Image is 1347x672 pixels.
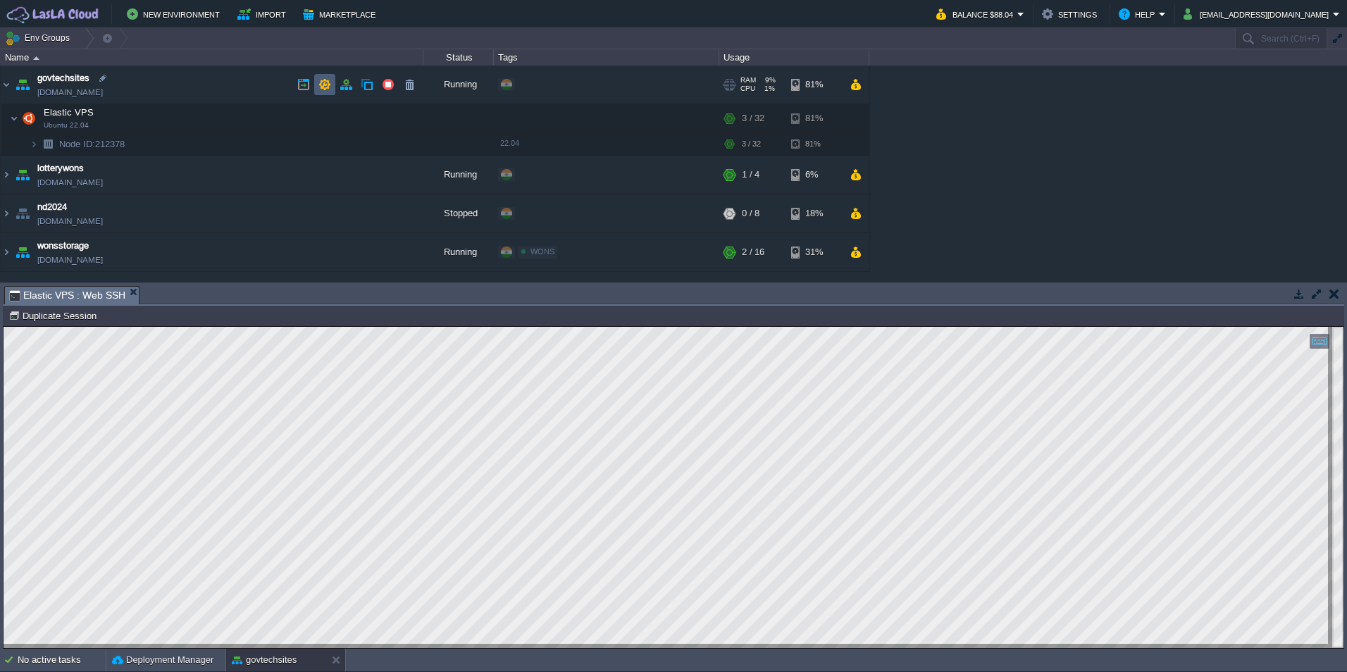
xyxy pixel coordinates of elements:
img: AMDAwAAAACH5BAEAAAAALAAAAAABAAEAAAICRAEAOw== [33,56,39,60]
span: CPU [740,85,755,93]
img: AMDAwAAAACH5BAEAAAAALAAAAAABAAEAAAICRAEAOw== [1,233,12,271]
a: lotterywons [37,161,84,175]
span: WONS [530,247,554,256]
div: Name [1,49,423,66]
a: Elastic VPSUbuntu 22.04 [42,107,96,118]
button: [EMAIL_ADDRESS][DOMAIN_NAME] [1184,6,1333,23]
div: 81% [791,104,837,132]
div: 1 / 4 [742,156,759,194]
div: 0 / 8 [742,194,759,232]
img: AMDAwAAAACH5BAEAAAAALAAAAAABAAEAAAICRAEAOw== [10,104,18,132]
img: AMDAwAAAACH5BAEAAAAALAAAAAABAAEAAAICRAEAOw== [13,233,32,271]
img: AMDAwAAAACH5BAEAAAAALAAAAAABAAEAAAICRAEAOw== [1,66,12,104]
img: AMDAwAAAACH5BAEAAAAALAAAAAABAAEAAAICRAEAOw== [1,156,12,194]
div: 3 / 32 [742,133,761,155]
img: AMDAwAAAACH5BAEAAAAALAAAAAABAAEAAAICRAEAOw== [13,66,32,104]
span: Elastic VPS [42,106,96,118]
div: 3 / 32 [742,104,764,132]
button: Env Groups [5,28,75,48]
a: [DOMAIN_NAME] [37,85,103,99]
span: 1% [761,85,775,93]
a: Node ID:212378 [58,138,127,150]
button: Import [237,6,290,23]
div: 18% [791,194,837,232]
span: RAM [740,76,756,85]
a: [DOMAIN_NAME] [37,175,103,189]
div: Running [423,233,494,271]
img: AMDAwAAAACH5BAEAAAAALAAAAAABAAEAAAICRAEAOw== [30,133,38,155]
button: Balance $88.04 [936,6,1017,23]
div: Stopped [423,194,494,232]
div: Tags [495,49,719,66]
img: AMDAwAAAACH5BAEAAAAALAAAAAABAAEAAAICRAEAOw== [1,194,12,232]
div: 81% [791,66,837,104]
a: wonsstorage [37,239,89,253]
button: Help [1119,6,1159,23]
img: AMDAwAAAACH5BAEAAAAALAAAAAABAAEAAAICRAEAOw== [38,133,58,155]
a: govtechsites [37,71,89,85]
div: 81% [791,133,837,155]
button: New Environment [127,6,224,23]
a: nd2024 [37,200,67,214]
span: 9% [762,76,776,85]
a: [DOMAIN_NAME] [37,214,103,228]
span: 212378 [58,138,127,150]
a: [DOMAIN_NAME] [37,253,103,267]
span: Ubuntu 22.04 [44,121,89,130]
div: Running [423,66,494,104]
div: Running [423,156,494,194]
button: Deployment Manager [112,653,213,667]
button: Settings [1042,6,1101,23]
img: AMDAwAAAACH5BAEAAAAALAAAAAABAAEAAAICRAEAOw== [19,104,39,132]
div: No active tasks [18,649,106,671]
img: LasLA Cloud [5,6,101,23]
button: govtechsites [232,653,297,667]
img: AMDAwAAAACH5BAEAAAAALAAAAAABAAEAAAICRAEAOw== [13,156,32,194]
button: Marketplace [303,6,380,23]
div: 31% [791,233,837,271]
div: Usage [720,49,869,66]
div: Status [424,49,493,66]
button: Duplicate Session [8,309,101,322]
div: 6% [791,156,837,194]
img: AMDAwAAAACH5BAEAAAAALAAAAAABAAEAAAICRAEAOw== [13,194,32,232]
span: Node ID: [59,139,95,149]
span: Elastic VPS : Web SSH [9,287,125,304]
div: 2 / 16 [742,233,764,271]
span: 22.04 [500,139,519,147]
